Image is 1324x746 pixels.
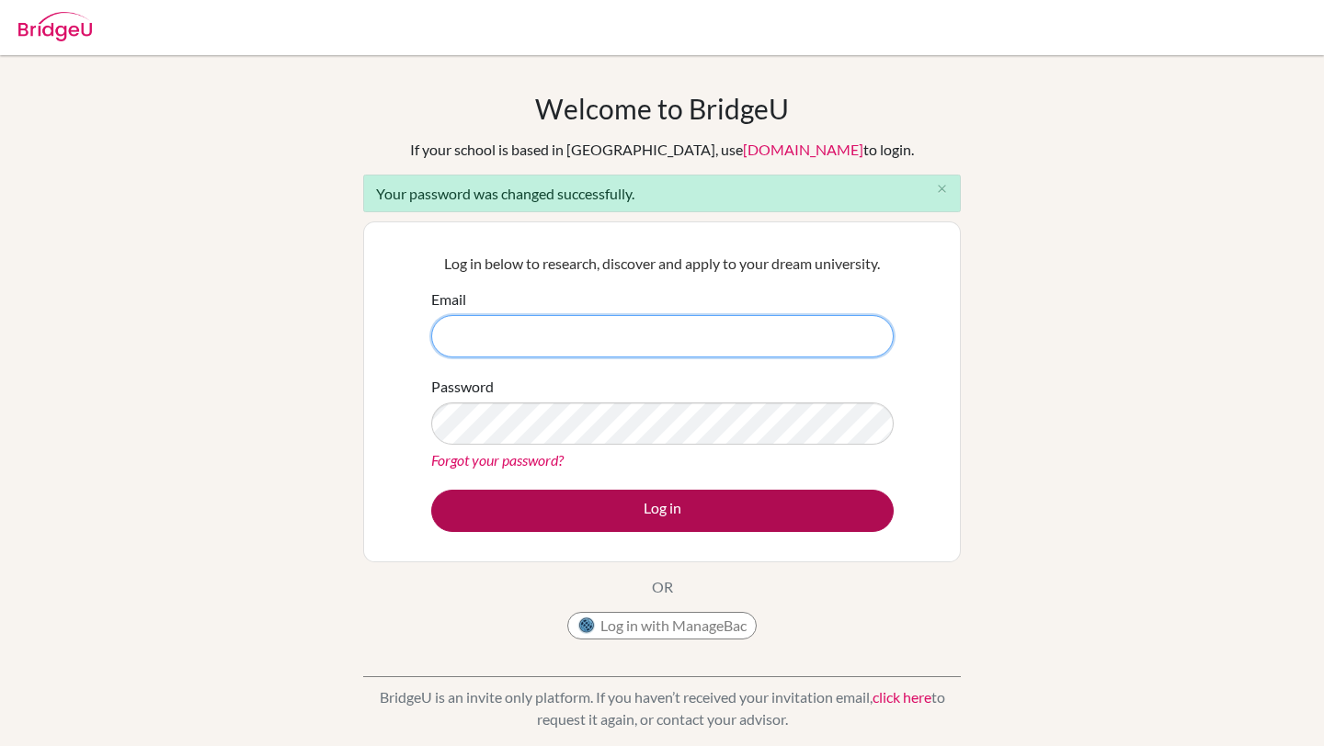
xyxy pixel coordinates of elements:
p: OR [652,576,673,598]
label: Password [431,376,494,398]
h1: Welcome to BridgeU [535,92,789,125]
p: Log in below to research, discover and apply to your dream university. [431,253,894,275]
a: [DOMAIN_NAME] [743,141,863,158]
a: click here [873,688,931,706]
div: If your school is based in [GEOGRAPHIC_DATA], use to login. [410,139,914,161]
button: Close [923,175,960,203]
a: Forgot your password? [431,451,564,469]
img: Bridge-U [18,12,92,41]
button: Log in with ManageBac [567,612,757,639]
label: Email [431,288,466,311]
p: BridgeU is an invite only platform. If you haven’t received your invitation email, to request it ... [363,686,961,730]
button: Log in [431,490,894,532]
div: Your password was changed successfully. [363,175,961,212]
i: close [935,182,949,196]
